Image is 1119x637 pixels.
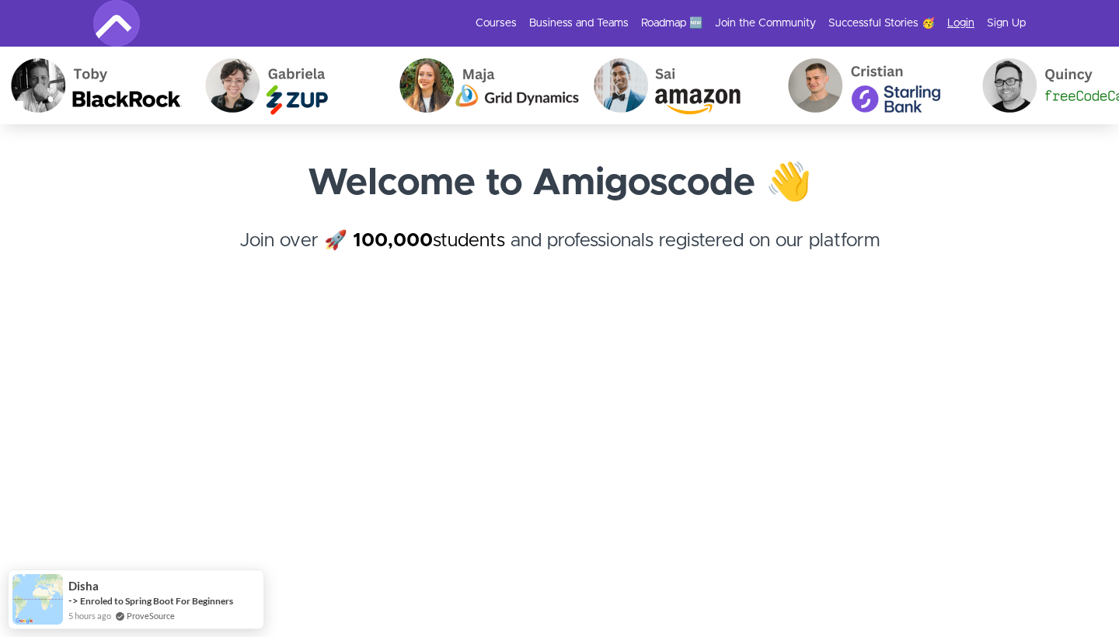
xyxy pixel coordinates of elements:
a: Roadmap 🆕 [641,16,702,31]
img: provesource social proof notification image [12,574,63,625]
strong: 100,000 [353,231,433,250]
img: Sai [583,47,777,124]
img: Maja [389,47,583,124]
a: Business and Teams [529,16,629,31]
span: -> [68,594,78,607]
a: Login [947,16,974,31]
a: 100,000students [353,231,505,250]
a: Successful Stories 🥳 [828,16,935,31]
a: Sign Up [987,16,1026,31]
strong: Welcome to Amigoscode 👋 [308,165,812,202]
a: Courses [476,16,517,31]
span: 5 hours ago [68,609,111,622]
h4: Join over 🚀 and professionals registered on our platform [93,227,1026,283]
img: Gabriela [194,47,389,124]
img: Cristian [777,47,971,124]
a: Enroled to Spring Boot For Beginners [80,595,233,607]
span: Disha [68,580,99,593]
a: ProveSource [127,609,175,622]
a: Join the Community [715,16,816,31]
